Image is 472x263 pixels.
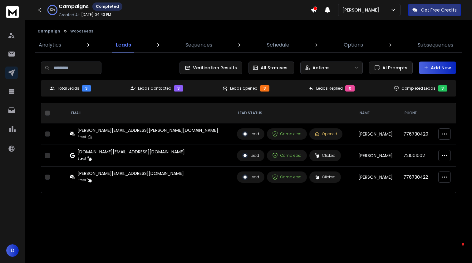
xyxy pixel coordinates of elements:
[449,241,464,256] iframe: Intercom live chat
[315,131,337,136] div: Opened
[345,85,355,92] div: 0
[316,86,343,91] p: Leads Replied
[408,4,461,16] button: Get Free Credits
[315,153,336,158] div: Clicked
[400,103,435,123] th: Phone
[380,65,407,71] span: AI Prompts
[190,65,237,71] span: Verification Results
[138,86,171,91] p: Leads Contacted
[344,41,363,49] p: Options
[315,175,336,180] div: Clicked
[355,166,400,188] td: [PERSON_NAME]
[77,177,86,183] p: Step 1
[355,145,400,166] td: [PERSON_NAME]
[233,103,355,123] th: LEAD STATUS
[116,41,131,49] p: Leads
[272,174,302,180] div: Completed
[35,37,65,52] a: Analytics
[267,41,289,49] p: Schedule
[272,131,302,137] div: Completed
[81,12,111,17] p: [DATE] 04:43 PM
[59,3,89,10] h1: Campaigns
[260,85,269,92] div: 3
[263,37,293,52] a: Schedule
[438,85,447,92] div: 3
[355,123,400,145] td: [PERSON_NAME]
[70,29,93,34] p: Woodseeds
[182,37,216,52] a: Sequences
[77,149,185,155] div: [DOMAIN_NAME][EMAIL_ADDRESS][DOMAIN_NAME]
[261,65,288,71] p: All Statuses
[340,37,367,52] a: Options
[6,244,19,257] button: D
[179,62,242,74] button: Verification Results
[39,41,61,49] p: Analytics
[77,127,218,133] div: [PERSON_NAME][EMAIL_ADDRESS][PERSON_NAME][DOMAIN_NAME]
[355,103,400,123] th: NAME
[342,7,382,13] p: [PERSON_NAME]
[230,86,258,91] p: Leads Opened
[82,85,91,92] div: 3
[242,153,259,158] div: Lead
[50,8,55,12] p: 100 %
[37,29,60,34] button: Campaign
[112,37,135,52] a: Leads
[272,153,302,158] div: Completed
[312,65,330,71] p: Actions
[77,170,184,176] div: [PERSON_NAME][EMAIL_ADDRESS][DOMAIN_NAME]
[185,41,212,49] p: Sequences
[242,174,259,180] div: Lead
[57,86,79,91] p: Total Leads
[421,7,457,13] p: Get Free Credits
[401,86,435,91] p: Completed Leads
[92,2,122,11] div: Completed
[400,123,435,145] td: 776730420
[242,131,259,137] div: Lead
[59,12,80,17] p: Created At:
[414,37,457,52] a: Subsequences
[400,166,435,188] td: 776730422
[419,62,456,74] button: Add New
[174,85,183,92] div: 3
[77,134,86,140] p: Step 1
[77,156,86,162] p: Step 1
[369,62,413,74] button: AI Prompts
[400,145,435,166] td: 721001002
[66,103,234,123] th: EMAIL
[418,41,453,49] p: Subsequences
[6,6,19,18] img: logo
